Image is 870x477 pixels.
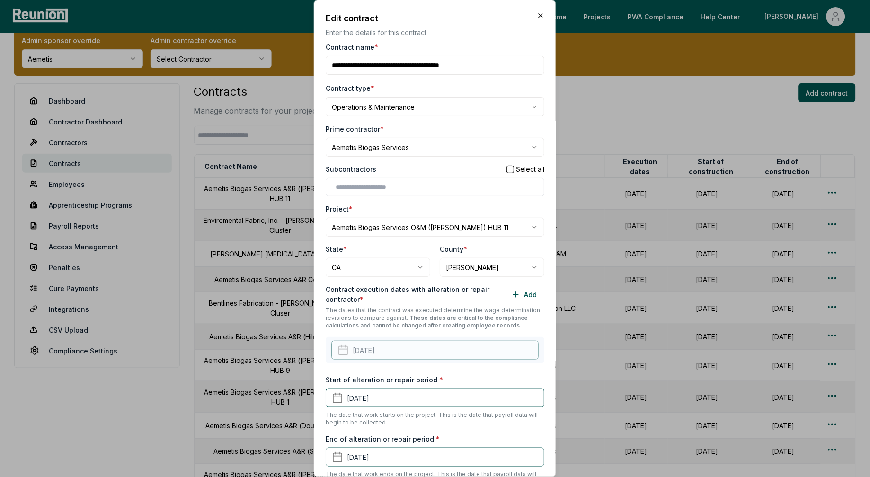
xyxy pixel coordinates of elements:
p: Enter the details for this contract [326,27,544,37]
button: Add [504,285,544,304]
label: Prime contractor [326,124,384,134]
label: Contract name [326,42,378,52]
label: Select all [516,166,544,173]
span: The dates that the contract was executed determine the wage determination revisions to compare ag... [326,307,540,329]
label: State [326,244,347,254]
label: End of alteration or repair period [326,434,440,444]
label: Contract type [326,84,374,92]
label: Subcontractors [326,164,376,174]
span: These dates are critical to the compliance calculations and cannot be changed after creating empl... [326,314,528,329]
label: Project [326,204,353,214]
p: The date that work starts on the project. This is the date that payroll data will begin to be col... [326,411,544,426]
button: [DATE] [326,389,544,407]
label: Start of alteration or repair period [326,375,443,385]
label: Contract execution dates with alteration or repair contractor [326,284,504,304]
h2: Edit contract [326,12,544,25]
button: [DATE] [326,448,544,467]
label: County [440,244,467,254]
